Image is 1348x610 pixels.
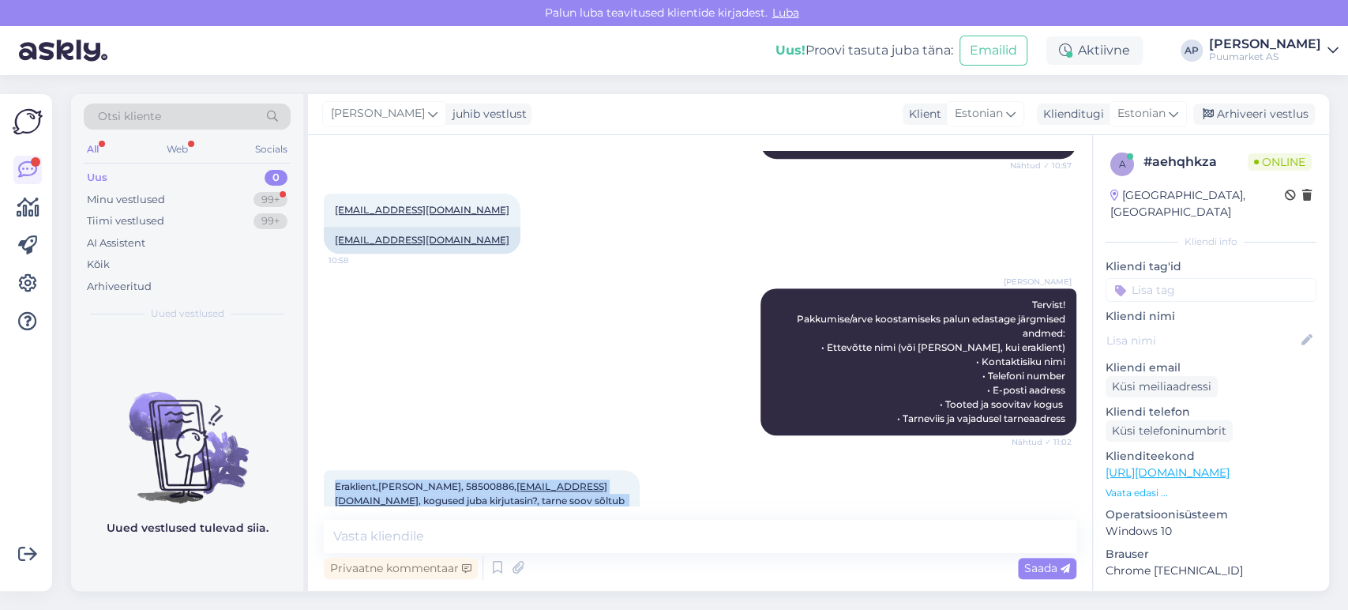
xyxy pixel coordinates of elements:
a: [EMAIL_ADDRESS][DOMAIN_NAME] [335,234,509,246]
p: Vaata edasi ... [1106,486,1316,500]
span: 10:58 [329,254,388,266]
div: Arhiveeri vestlus [1193,104,1315,125]
p: Uued vestlused tulevad siia. [107,520,268,537]
b: Uus! [775,43,805,58]
button: Emailid [959,36,1027,66]
p: Windows 10 [1106,523,1316,540]
p: Chrome [TECHNICAL_ID] [1106,563,1316,579]
span: Eraklient,[PERSON_NAME], 58500886, , kogused juba kirjutasin?, tarne soov sõltub ,mis hind? [335,480,627,521]
p: Kliendi tag'id [1106,258,1316,275]
span: Nähtud ✓ 11:02 [1012,436,1072,448]
div: Minu vestlused [87,192,165,208]
div: 99+ [253,192,287,208]
span: Luba [768,6,804,20]
div: All [84,139,102,160]
div: Aktiivne [1046,36,1143,65]
span: Estonian [1117,105,1166,122]
span: Otsi kliente [98,108,161,125]
div: Privaatne kommentaar [324,558,478,579]
p: Operatsioonisüsteem [1106,506,1316,523]
span: Uued vestlused [151,307,224,321]
p: Klienditeekond [1106,448,1316,465]
div: 0 [265,170,287,186]
a: [URL][DOMAIN_NAME] [1106,465,1230,480]
div: 99+ [253,213,287,229]
a: [PERSON_NAME]Puumarket AS [1209,38,1339,63]
div: Kliendi info [1106,235,1316,249]
div: Küsi telefoninumbrit [1106,420,1233,442]
input: Lisa nimi [1106,332,1298,349]
span: Estonian [955,105,1003,122]
div: juhib vestlust [446,106,527,122]
div: AI Assistent [87,235,145,251]
p: Kliendi nimi [1106,308,1316,325]
div: Arhiveeritud [87,279,152,295]
div: [PERSON_NAME] [1209,38,1321,51]
div: Uus [87,170,107,186]
div: # aehqhkza [1143,152,1248,171]
div: Klient [903,106,941,122]
div: Puumarket AS [1209,51,1321,63]
div: Kõik [87,257,110,273]
a: [EMAIL_ADDRESS][DOMAIN_NAME] [335,204,509,216]
div: [GEOGRAPHIC_DATA], [GEOGRAPHIC_DATA] [1110,187,1285,220]
div: Klienditugi [1037,106,1104,122]
div: Socials [252,139,291,160]
div: Proovi tasuta juba täna: [775,41,953,60]
input: Lisa tag [1106,278,1316,302]
span: a [1119,158,1126,170]
p: Brauser [1106,546,1316,563]
div: Web [163,139,191,160]
span: [PERSON_NAME] [1004,276,1072,288]
div: AP [1181,40,1203,62]
img: No chats [71,363,303,506]
span: Nähtud ✓ 10:57 [1010,160,1072,171]
span: [PERSON_NAME] [331,105,425,122]
div: Tiimi vestlused [87,213,164,229]
span: Online [1248,153,1312,171]
img: Askly Logo [13,107,43,137]
span: Saada [1024,561,1070,575]
div: Küsi meiliaadressi [1106,376,1218,397]
p: Kliendi telefon [1106,404,1316,420]
p: Kliendi email [1106,360,1316,376]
